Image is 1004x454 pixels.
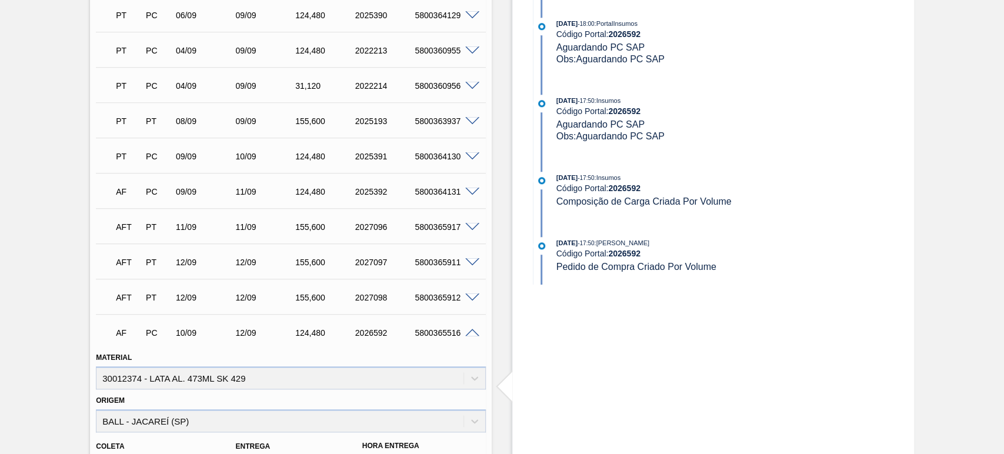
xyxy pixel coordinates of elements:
[578,98,594,104] span: - 17:50
[412,328,478,338] div: 5800365516
[232,222,299,232] div: 11/09/2025
[352,293,419,302] div: 2027098
[173,46,239,55] div: 04/09/2025
[608,29,641,39] strong: 2026592
[556,183,836,193] div: Código Portal:
[412,11,478,20] div: 5800364129
[113,214,144,240] div: Aguardando Fornecimento
[173,258,239,267] div: 12/09/2025
[556,106,836,116] div: Código Portal:
[143,187,174,196] div: Pedido de Compra
[352,46,419,55] div: 2022213
[556,97,578,104] span: [DATE]
[352,11,419,20] div: 2025390
[556,249,836,258] div: Código Portal:
[292,222,359,232] div: 155,600
[352,152,419,161] div: 2025391
[538,177,545,184] img: atual
[143,258,174,267] div: Pedido de Transferência
[556,262,716,272] span: Pedido de Compra Criado Por Volume
[556,29,836,39] div: Código Portal:
[556,131,665,141] span: Obs: Aguardando PC SAP
[412,258,478,267] div: 5800365911
[232,11,299,20] div: 09/09/2025
[412,293,478,302] div: 5800365912
[113,38,144,64] div: Pedido em Trânsito
[173,81,239,91] div: 04/09/2025
[173,152,239,161] div: 09/09/2025
[412,152,478,161] div: 5800364130
[578,240,594,246] span: - 17:50
[292,81,359,91] div: 31,120
[116,258,141,267] p: AFT
[113,179,144,205] div: Aguardando Faturamento
[412,116,478,126] div: 5800363937
[608,249,641,258] strong: 2026592
[113,2,144,28] div: Pedido em Trânsito
[608,106,641,116] strong: 2026592
[116,116,141,126] p: PT
[292,152,359,161] div: 124,480
[113,249,144,275] div: Aguardando Fornecimento
[173,293,239,302] div: 12/09/2025
[594,239,649,246] span: : [PERSON_NAME]
[538,100,545,107] img: atual
[116,328,141,338] p: AF
[143,293,174,302] div: Pedido de Transferência
[578,21,594,27] span: - 18:00
[143,11,174,20] div: Pedido de Compra
[96,396,125,405] label: Origem
[113,320,144,346] div: Aguardando Faturamento
[116,293,141,302] p: AFT
[352,187,419,196] div: 2025392
[173,328,239,338] div: 10/09/2025
[232,46,299,55] div: 09/09/2025
[608,183,641,193] strong: 2026592
[113,73,144,99] div: Pedido em Trânsito
[232,152,299,161] div: 10/09/2025
[232,116,299,126] div: 09/09/2025
[594,174,621,181] span: : Insumos
[556,119,645,129] span: Aguardando PC SAP
[538,23,545,30] img: atual
[292,293,359,302] div: 155,600
[143,222,174,232] div: Pedido de Transferência
[556,196,732,206] span: Composição de Carga Criada Por Volume
[173,222,239,232] div: 11/09/2025
[292,46,359,55] div: 124,480
[292,11,359,20] div: 124,480
[412,187,478,196] div: 5800364131
[173,116,239,126] div: 08/09/2025
[143,328,174,338] div: Pedido de Compra
[556,239,578,246] span: [DATE]
[352,116,419,126] div: 2025193
[292,116,359,126] div: 155,600
[232,258,299,267] div: 12/09/2025
[96,353,132,362] label: Material
[578,175,594,181] span: - 17:50
[232,328,299,338] div: 12/09/2025
[143,46,174,55] div: Pedido de Compra
[556,174,578,181] span: [DATE]
[143,81,174,91] div: Pedido de Compra
[412,222,478,232] div: 5800365917
[116,222,141,232] p: AFT
[352,81,419,91] div: 2022214
[412,81,478,91] div: 5800360956
[352,222,419,232] div: 2027096
[594,97,621,104] span: : Insumos
[143,116,174,126] div: Pedido de Transferência
[232,293,299,302] div: 12/09/2025
[292,187,359,196] div: 124,480
[113,285,144,311] div: Aguardando Fornecimento
[352,328,419,338] div: 2026592
[116,11,141,20] p: PT
[232,81,299,91] div: 09/09/2025
[116,187,141,196] p: AF
[352,258,419,267] div: 2027097
[113,143,144,169] div: Pedido em Trânsito
[412,46,478,55] div: 5800360955
[292,258,359,267] div: 155,600
[96,442,124,450] label: Coleta
[232,187,299,196] div: 11/09/2025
